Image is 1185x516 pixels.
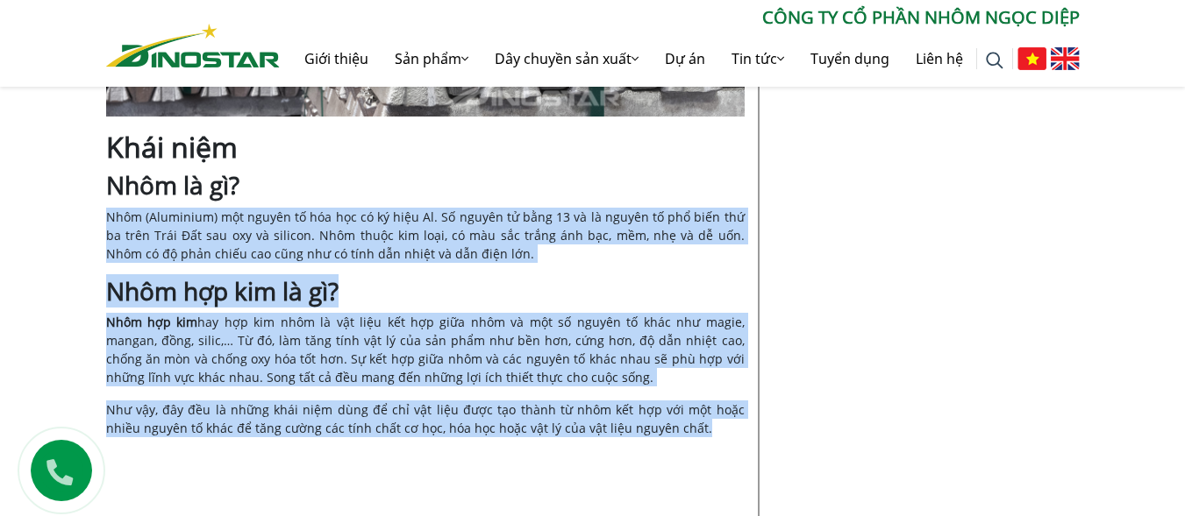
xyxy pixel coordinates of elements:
[106,401,745,436] span: Như vậy, đây đều là những khái niệm dùng để chỉ vật liệu được tạo thành từ nhôm kết hợp với một h...
[106,128,238,166] b: Khái niệm
[106,332,745,385] span: àm tăng tính vật lý của sản phẩm như bền hơn, cứng hơn, độ dẫn nhiệt cao, chống ăn mòn và chống o...
[106,168,239,201] b: Nhôm là gì?
[106,314,198,330] a: Nhôm hợp kim
[986,52,1003,69] img: search
[797,31,903,87] a: Tuyển dụng
[106,209,745,262] span: Nhôm (Aluminium) một nguyên tố hóa học có ký hiệu Al. Số nguyên tử bằng 13 và là nguyên tố phổ bi...
[382,31,482,87] a: Sản phẩm
[106,274,339,307] b: Nhôm hợp kim là gì?
[1017,47,1046,70] img: Tiếng Việt
[280,4,1080,31] p: CÔNG TY CỔ PHẦN NHÔM NGỌC DIỆP
[718,31,797,87] a: Tin tức
[652,31,718,87] a: Dự án
[482,31,652,87] a: Dây chuyền sản xuất
[106,314,745,349] span: hay hợp kim nhôm là vật liệu kết hợp giữa nhôm và một số nguyên tố khác như magie, mangan, đồng, ...
[106,24,280,67] img: Nhôm Dinostar
[1051,47,1080,70] img: English
[291,31,382,87] a: Giới thiệu
[903,31,976,87] a: Liên hệ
